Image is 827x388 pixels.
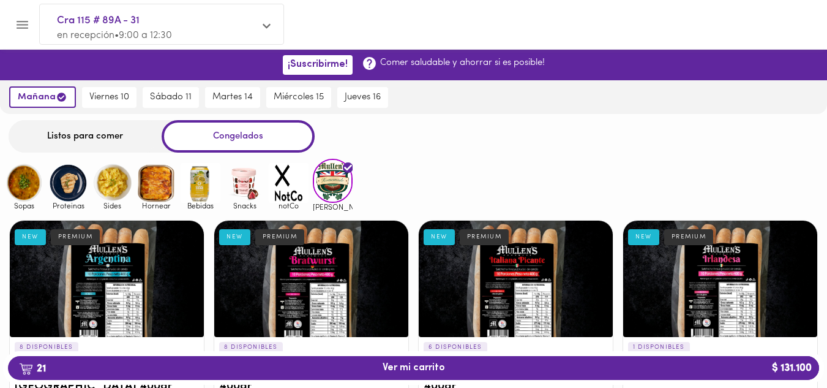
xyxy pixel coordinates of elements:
div: Congelados [162,120,315,153]
p: 1 DISPONIBLES [628,342,690,353]
span: notCo [269,202,309,210]
span: Proteinas [48,202,88,210]
iframe: Messagebird Livechat Widget [756,317,815,376]
div: PREMIUM [460,229,509,245]
img: Bebidas [181,163,220,203]
img: Hornear [137,163,176,203]
p: 8 DISPONIBLES [219,342,283,353]
div: Salchicha Artesanal Mullens Irlandesa 400gr [623,221,817,337]
button: jueves 16 [337,87,388,108]
img: Sides [92,163,132,203]
div: PREMIUM [664,229,714,245]
div: NEW [628,229,659,245]
p: 6 DISPONIBLES [424,342,487,353]
span: martes 14 [212,92,253,103]
span: Sopas [4,202,44,210]
div: Salchicha Artesanal Mullens Argentina 400gr [10,221,204,337]
button: 21Ver mi carrito$ 131.100 [8,356,819,380]
button: miércoles 15 [266,87,331,108]
span: jueves 16 [345,92,381,103]
img: Snacks [225,163,264,203]
img: mullens [313,159,353,202]
button: martes 14 [205,87,260,108]
span: Snacks [225,202,264,210]
span: en recepción • 9:00 a 12:30 [57,31,172,40]
p: Comer saludable y ahorrar si es posible! [380,56,545,69]
div: PREMIUM [255,229,305,245]
span: Bebidas [181,202,220,210]
span: Cra 115 # 89A - 31 [57,13,254,29]
button: mañana [9,86,76,108]
button: sábado 11 [143,87,199,108]
span: miércoles 15 [274,92,324,103]
span: viernes 10 [89,92,129,103]
div: NEW [219,229,250,245]
span: Ver mi carrito [383,362,445,374]
img: cart.png [19,363,33,375]
b: 21 [12,360,53,376]
p: 8 DISPONIBLES [15,342,78,353]
span: sábado 11 [150,92,192,103]
span: Sides [92,202,132,210]
div: Salchicha Artesanal Mullens Bratwurst 400gr [214,221,408,337]
div: Listos para comer [9,120,162,153]
img: Proteinas [48,163,88,203]
button: Menu [7,10,37,40]
div: NEW [15,229,46,245]
div: PREMIUM [51,229,100,245]
button: ¡Suscribirme! [283,55,353,74]
div: NEW [424,229,455,245]
span: ¡Suscribirme! [288,59,348,70]
span: [PERSON_NAME] [313,203,353,211]
button: viernes 10 [82,87,137,108]
div: Salchicha Artesanal Mullens Italiana Picante 400gr [419,221,613,337]
img: notCo [269,163,309,203]
img: Sopas [4,163,44,203]
span: Hornear [137,202,176,210]
span: mañana [18,91,67,103]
